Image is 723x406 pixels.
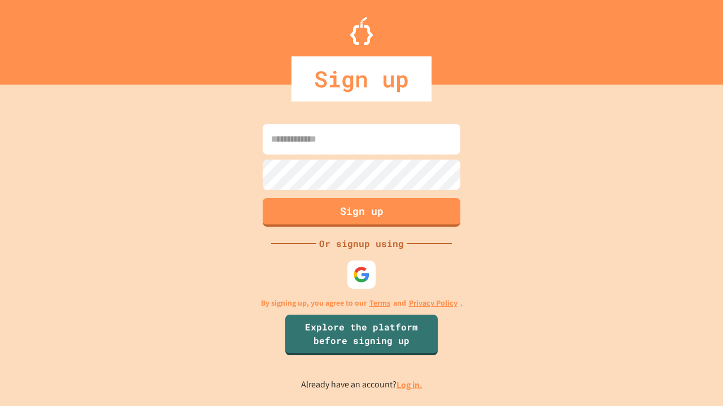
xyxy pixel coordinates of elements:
[263,198,460,227] button: Sign up
[353,266,370,283] img: google-icon.svg
[350,17,373,45] img: Logo.svg
[291,56,432,101] div: Sign up
[301,378,423,392] p: Already have an account?
[261,297,463,309] p: By signing up, you agree to our and .
[397,379,423,391] a: Log in.
[316,237,407,250] div: Or signup using
[409,297,458,309] a: Privacy Policy
[369,297,390,309] a: Terms
[285,315,438,355] a: Explore the platform before signing up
